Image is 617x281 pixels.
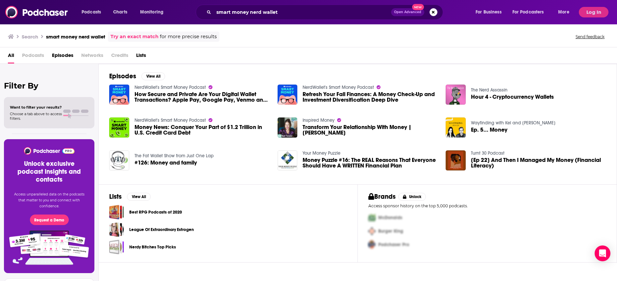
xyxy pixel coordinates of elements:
a: Money Puzzle #16: The REAL Reasons That Everyone Should Have A WRITTEN Financial Plan [303,157,438,168]
span: Burger King [378,228,403,234]
a: Nerdy Bitches Top Picks [129,243,176,251]
a: The Nerd Assassin [471,87,507,93]
span: More [558,8,569,17]
input: Search podcasts, credits, & more... [214,7,391,17]
img: Pro Features [7,230,91,265]
span: #126: Money and family [135,160,197,166]
a: Your Money Puzzle [303,150,340,156]
a: Episodes [52,50,73,64]
a: NerdWallet's Smart Money Podcast [303,85,374,90]
span: Ep. 5... Money [471,127,507,133]
img: Third Pro Logo [366,238,378,251]
span: Networks [81,50,103,64]
img: Second Pro Logo [366,224,378,238]
a: [Ep 22] And Then I Managed My Money (Financial Literacy) [471,157,606,168]
h2: Episodes [109,72,136,80]
img: First Pro Logo [366,211,378,224]
button: Request a Demo [30,215,69,225]
span: New [412,4,424,10]
a: All [8,50,14,64]
button: Open AdvancedNew [391,8,424,16]
a: Hour 4 - Cryptocurrency Wallets [471,94,554,100]
a: Money News: Conquer Your Part of $1.2 Trillion in U.S. Credit Card Debt [135,124,270,136]
a: Turnt 30 Podcast [471,150,505,156]
button: Unlock [398,193,426,201]
button: Log In [579,7,608,17]
span: Credits [111,50,128,64]
a: NerdWallet's Smart Money Podcast [135,85,206,90]
a: ListsView All [109,192,151,201]
span: Open Advanced [394,11,421,14]
img: #126: Money and family [109,150,129,170]
a: Refresh Your Fall Finances: A Money Check-Up and Investment Diversification Deep Dive [303,91,438,103]
a: Lists [136,50,146,64]
img: Podchaser - Follow, Share and Rate Podcasts [23,147,75,155]
div: Search podcasts, credits, & more... [202,5,449,20]
p: Access sponsor history on the top 5,000 podcasts. [368,203,606,208]
a: League Of Extraordinary Estrogen [129,226,194,233]
h3: smart money nerd wallet [46,34,105,40]
a: Best RPG Podcasts of 2020 [129,209,182,216]
button: Send feedback [574,34,606,39]
span: Transform Your Relationship With Money | [PERSON_NAME] [303,124,438,136]
a: Transform Your Relationship With Money | Bari Tessler [303,124,438,136]
span: for more precise results [160,33,217,40]
button: open menu [77,7,110,17]
span: Choose a tab above to access filters. [10,112,62,121]
button: open menu [508,7,554,17]
span: McDonalds [378,215,402,220]
img: Podchaser - Follow, Share and Rate Podcasts [5,6,68,18]
span: Monitoring [140,8,163,17]
button: View All [127,193,151,201]
a: League Of Extraordinary Estrogen [109,222,124,237]
img: Money News: Conquer Your Part of $1.2 Trillion in U.S. Credit Card Debt [109,117,129,138]
a: Inspired Money [303,117,334,123]
a: EpisodesView All [109,72,165,80]
h2: Lists [109,192,122,201]
h2: Filter By [4,81,94,90]
span: Charts [113,8,127,17]
img: Transform Your Relationship With Money | Bari Tessler [278,117,298,138]
button: View All [141,72,165,80]
img: Refresh Your Fall Finances: A Money Check-Up and Investment Diversification Deep Dive [278,85,298,105]
span: Podcasts [82,8,101,17]
a: Best RPG Podcasts of 2020 [109,205,124,219]
span: For Podcasters [512,8,544,17]
a: The Fat Wallet Show from Just One Lap [135,153,214,159]
h3: Search [22,34,38,40]
span: For Business [476,8,502,17]
img: Ep. 5... Money [446,117,466,138]
img: How Secure and Private Are Your Digital Wallet Transactions? Apple Pay, Google Pay, Venmo and More [109,85,129,105]
img: [Ep 22] And Then I Managed My Money (Financial Literacy) [446,150,466,170]
img: Hour 4 - Cryptocurrency Wallets [446,85,466,105]
p: Access unparalleled data on the podcasts that matter to you and connect with confidence. [12,192,86,209]
a: Wayfinding with Kel and Jack [471,120,555,126]
h2: Brands [368,192,396,201]
span: How Secure and Private Are Your Digital Wallet Transactions? Apple Pay, Google Pay, Venmo and More [135,91,270,103]
img: Money Puzzle #16: The REAL Reasons That Everyone Should Have A WRITTEN Financial Plan [278,150,298,170]
div: Open Intercom Messenger [595,245,610,261]
h3: Unlock exclusive podcast insights and contacts [12,160,86,184]
span: Podchaser Pro [378,242,409,247]
a: Nerdy Bitches Top Picks [109,240,124,254]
